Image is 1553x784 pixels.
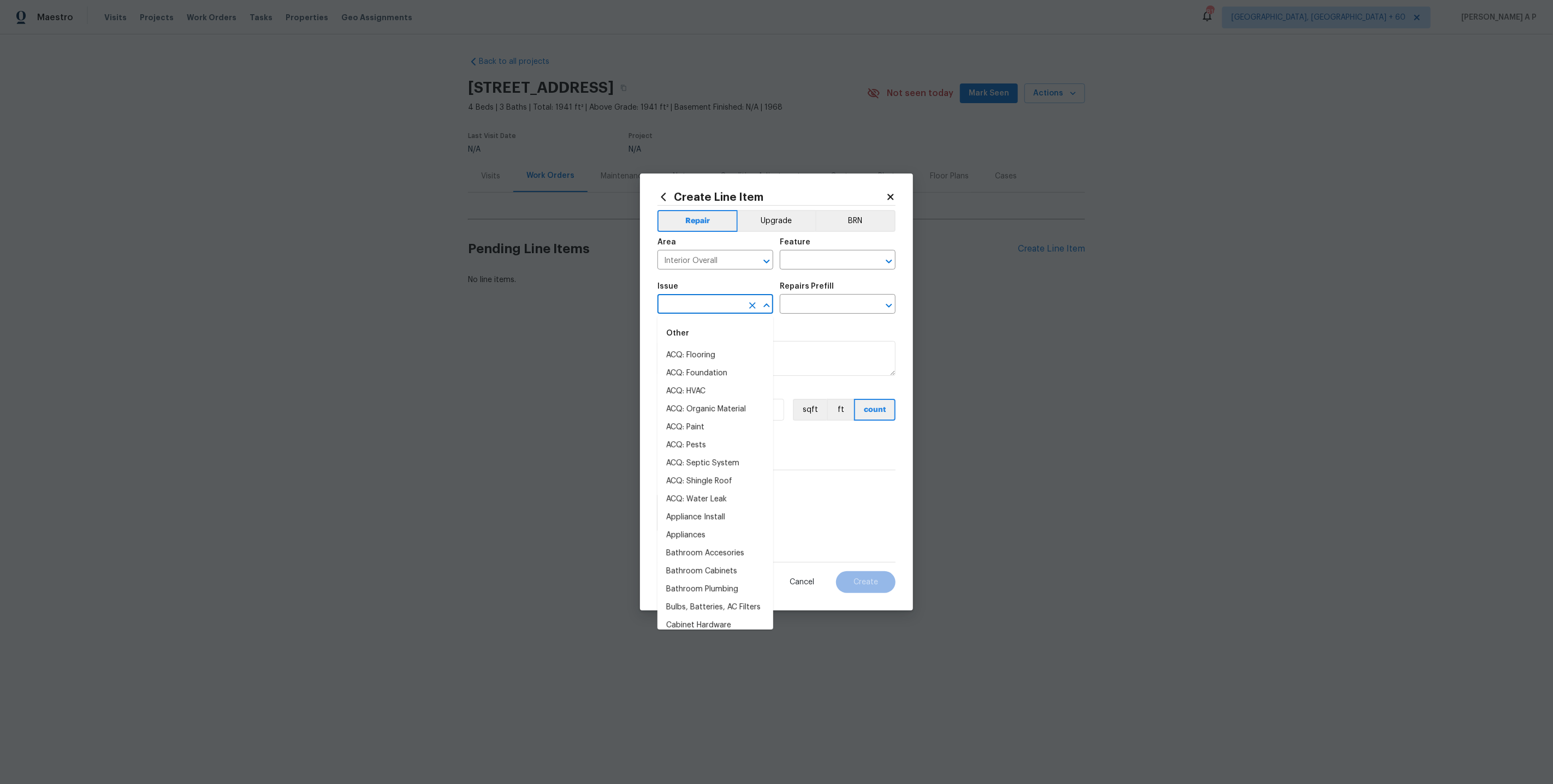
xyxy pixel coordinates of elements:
[745,298,760,313] button: Clear
[657,346,773,364] li: ACQ: Flooring
[657,472,773,490] li: ACQ: Shingle Roof
[657,526,773,544] li: Appliances
[657,210,738,232] button: Repair
[854,399,896,421] button: count
[759,298,774,313] button: Close
[657,320,773,346] div: Other
[772,571,832,593] button: Cancel
[780,238,810,246] h5: Feature
[657,418,773,436] li: ACQ: Paint
[657,617,773,635] li: Cabinet Hardware
[657,580,773,599] li: Bathroom Plumbing
[759,254,774,269] button: Open
[657,238,676,246] h5: Area
[657,283,678,290] h5: Issue
[657,436,773,454] li: ACQ: Pests
[836,571,896,593] button: Create
[815,210,896,232] button: BRN
[657,364,773,382] li: ACQ: Foundation
[790,578,814,586] span: Cancel
[657,400,773,418] li: ACQ: Organic Material
[881,298,897,313] button: Open
[738,210,816,232] button: Upgrade
[780,283,834,290] h5: Repairs Prefill
[881,254,897,269] button: Open
[657,454,773,472] li: ACQ: Septic System
[657,599,773,617] li: Bulbs, Batteries, AC Filters
[793,399,827,421] button: sqft
[827,399,854,421] button: ft
[657,382,773,400] li: ACQ: HVAC
[657,544,773,562] li: Bathroom Accesories
[657,191,886,203] h2: Create Line Item
[657,508,773,526] li: Appliance Install
[853,578,878,586] span: Create
[657,490,773,508] li: ACQ: Water Leak
[657,562,773,580] li: Bathroom Cabinets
